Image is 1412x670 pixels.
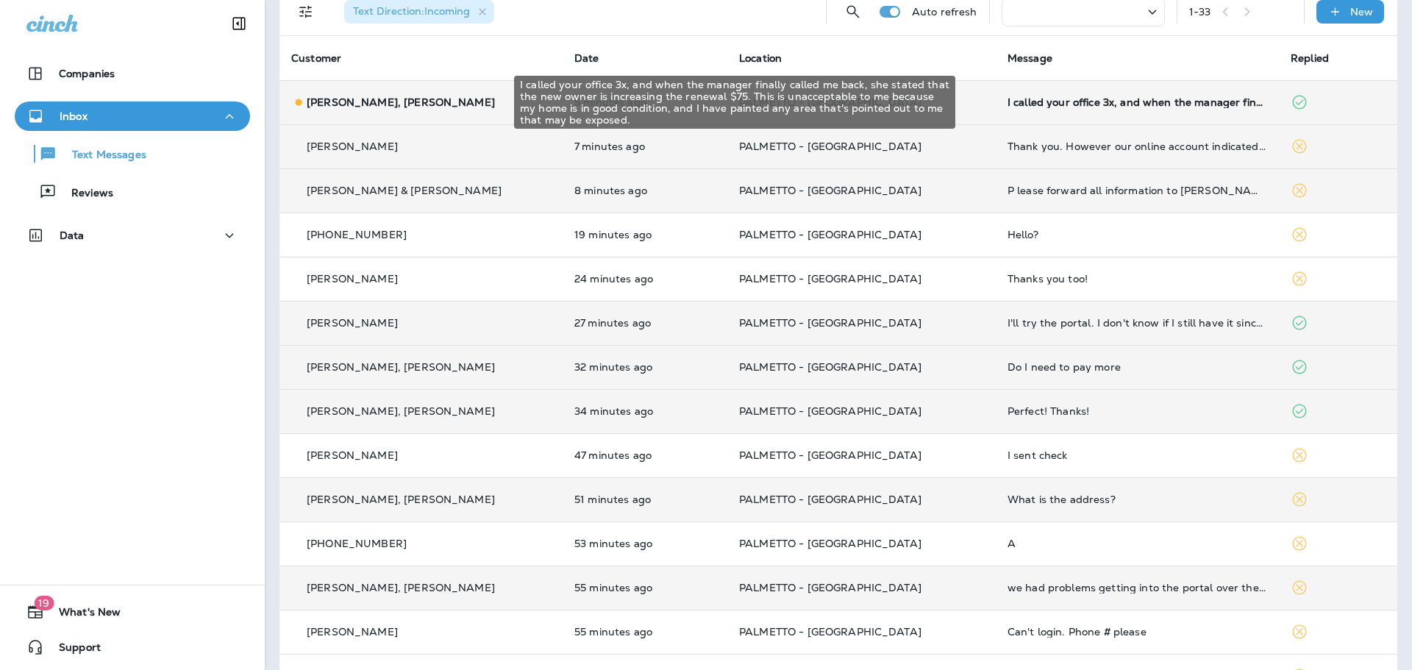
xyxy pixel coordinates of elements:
span: PALMETTO - [GEOGRAPHIC_DATA] [739,140,921,153]
div: we had problems getting into the portal over the weekend. Can somebody call us or is this a good ... [1008,582,1267,594]
span: PALMETTO - [GEOGRAPHIC_DATA] [739,184,921,197]
p: Aug 13, 2025 10:35 AM [574,140,716,152]
p: Aug 13, 2025 10:08 AM [574,405,716,417]
p: Aug 13, 2025 10:10 AM [574,361,716,373]
div: I'll try the portal. I don't know if I still have it since y'all changed ? [1008,317,1267,329]
div: Do I need to pay more [1008,361,1267,373]
p: Companies [59,68,115,79]
p: Aug 13, 2025 10:14 AM [574,317,716,329]
span: PALMETTO - [GEOGRAPHIC_DATA] [739,581,921,594]
p: Aug 13, 2025 09:47 AM [574,582,716,594]
span: What's New [44,606,121,624]
p: New [1350,6,1373,18]
span: PALMETTO - [GEOGRAPHIC_DATA] [739,316,921,329]
p: Aug 13, 2025 09:51 AM [574,493,716,505]
button: Collapse Sidebar [218,9,260,38]
div: Hello? [1008,229,1267,240]
p: Text Messages [57,149,146,163]
span: PALMETTO - [GEOGRAPHIC_DATA] [739,272,921,285]
div: Perfect! Thanks! [1008,405,1267,417]
p: [PERSON_NAME], [PERSON_NAME] [307,582,495,594]
p: [PERSON_NAME], [PERSON_NAME] [307,361,495,373]
p: Auto refresh [912,6,977,18]
span: 19 [34,596,54,610]
p: [PERSON_NAME], [PERSON_NAME] [307,405,495,417]
p: Aug 13, 2025 09:54 AM [574,449,716,461]
span: Replied [1291,51,1329,65]
button: Reviews [15,177,250,207]
div: I sent check [1008,449,1267,461]
p: Aug 13, 2025 10:18 AM [574,273,716,285]
span: PALMETTO - [GEOGRAPHIC_DATA] [739,228,921,241]
p: [PERSON_NAME] [307,626,398,638]
span: PALMETTO - [GEOGRAPHIC_DATA] [739,449,921,462]
span: Text Direction : Incoming [353,4,470,18]
div: P lease forward all information to Barry Shear at 413 330 9070 barrypshear@gmail.com [1008,185,1267,196]
p: [PERSON_NAME], [PERSON_NAME] [307,493,495,505]
p: Aug 13, 2025 10:33 AM [574,185,716,196]
p: Aug 13, 2025 09:47 AM [574,626,716,638]
div: I called your office 3x, and when the manager finally called me back, she stated that the new own... [1008,96,1267,108]
span: Customer [291,51,341,65]
span: Message [1008,51,1052,65]
span: PALMETTO - [GEOGRAPHIC_DATA] [739,405,921,418]
button: Support [15,632,250,662]
button: Text Messages [15,138,250,169]
span: PALMETTO - [GEOGRAPHIC_DATA] [739,360,921,374]
button: Inbox [15,101,250,131]
p: Reviews [57,187,113,201]
p: [PERSON_NAME] [307,273,398,285]
p: [PERSON_NAME] [307,449,398,461]
div: Thank you. However our online account indicated $0.00 balance? [1008,140,1267,152]
span: Date [574,51,599,65]
button: Data [15,221,250,250]
p: [PERSON_NAME], [PERSON_NAME] [307,96,495,108]
p: Aug 13, 2025 09:49 AM [574,538,716,549]
p: Aug 13, 2025 10:22 AM [574,229,716,240]
button: Companies [15,59,250,88]
span: PALMETTO - [GEOGRAPHIC_DATA] [739,493,921,506]
div: 1 - 33 [1189,6,1211,18]
span: PALMETTO - [GEOGRAPHIC_DATA] [739,625,921,638]
div: What is the address? [1008,493,1267,505]
p: Data [60,229,85,241]
p: [PERSON_NAME] [307,140,398,152]
span: PALMETTO - [GEOGRAPHIC_DATA] [739,537,921,550]
p: [PERSON_NAME] & [PERSON_NAME] [307,185,502,196]
p: [PERSON_NAME] [307,317,398,329]
p: [PHONE_NUMBER] [307,229,407,240]
p: Inbox [60,110,88,122]
div: Can't login. Phone # please [1008,626,1267,638]
span: Support [44,641,101,659]
p: [PHONE_NUMBER] [307,538,407,549]
div: Thanks you too! [1008,273,1267,285]
button: 19What's New [15,597,250,627]
div: I called your office 3x, and when the manager finally called me back, she stated that the new own... [514,76,955,129]
div: A [1008,538,1267,549]
span: Location [739,51,782,65]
